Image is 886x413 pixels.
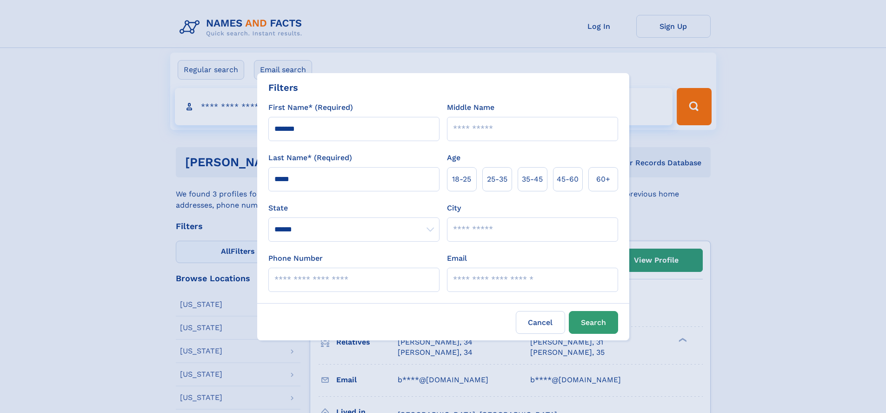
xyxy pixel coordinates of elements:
[516,311,565,334] label: Cancel
[522,174,543,185] span: 35‑45
[596,174,610,185] span: 60+
[268,152,352,163] label: Last Name* (Required)
[487,174,507,185] span: 25‑35
[447,253,467,264] label: Email
[268,253,323,264] label: Phone Number
[447,152,460,163] label: Age
[268,102,353,113] label: First Name* (Required)
[268,203,440,214] label: State
[452,174,471,185] span: 18‑25
[447,203,461,214] label: City
[447,102,494,113] label: Middle Name
[569,311,618,334] button: Search
[557,174,579,185] span: 45‑60
[268,81,298,95] div: Filters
